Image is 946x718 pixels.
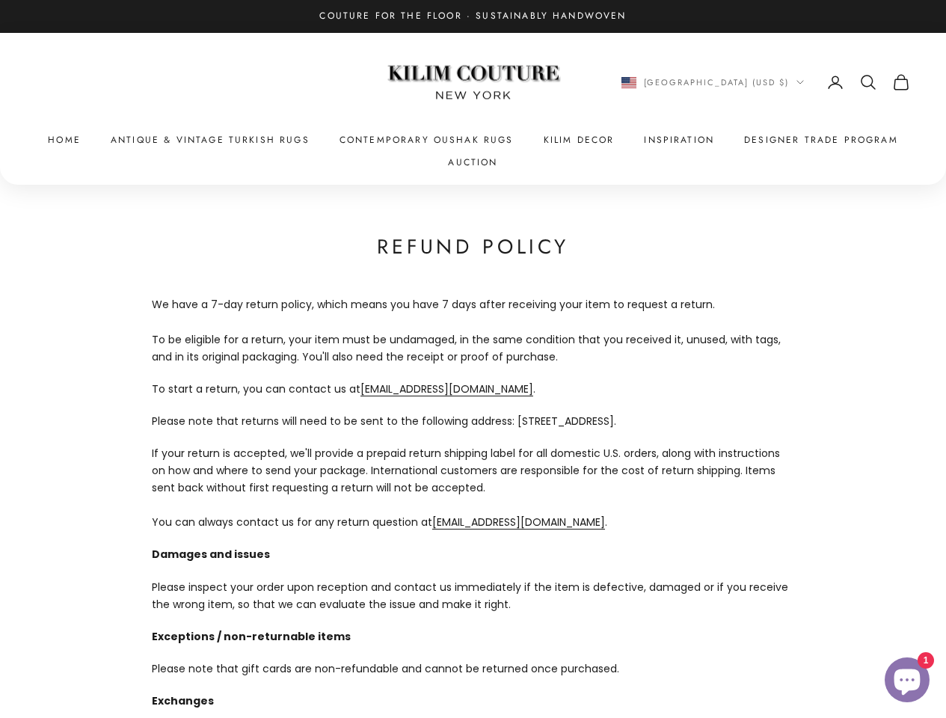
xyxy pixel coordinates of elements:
[111,132,310,147] a: Antique & Vintage Turkish Rugs
[432,515,605,530] a: [EMAIL_ADDRESS][DOMAIN_NAME]
[152,381,795,430] p: To start a return, you can contact us at .
[48,132,81,147] a: Home
[744,132,898,147] a: Designer Trade Program
[152,693,214,708] strong: Exchanges
[340,132,514,147] a: Contemporary Oushak Rugs
[152,547,270,562] strong: Damages and issues
[152,661,619,676] span: Please note that gift cards are non-refundable and cannot be returned once purchased.
[152,445,795,531] p: If your return is accepted, we'll provide a prepaid return shipping label for all domestic U.S. o...
[644,132,714,147] a: Inspiration
[152,629,351,644] strong: Exceptions / non-returnable items
[621,77,636,88] img: United States
[152,413,616,430] span: Please note that returns will need to be sent to the following address: [STREET_ADDRESS].
[360,381,533,396] a: [EMAIL_ADDRESS][DOMAIN_NAME]
[152,296,795,365] p: We have a 7-day return policy, which means you have 7 days after receiving your item to request a...
[544,132,615,147] summary: Kilim Decor
[880,657,934,706] inbox-online-store-chat: Shopify online store chat
[448,155,497,170] a: Auction
[36,132,910,171] nav: Primary navigation
[152,579,795,613] p: Please inspect your order upon reception and contact us immediately if the item is defective, dam...
[621,76,805,89] button: Change country or currency
[152,233,795,261] h1: Refund policy
[319,9,626,24] p: Couture for the Floor · Sustainably Handwoven
[621,73,911,91] nav: Secondary navigation
[380,47,567,118] img: Logo of Kilim Couture New York
[644,76,790,89] span: [GEOGRAPHIC_DATA] (USD $)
